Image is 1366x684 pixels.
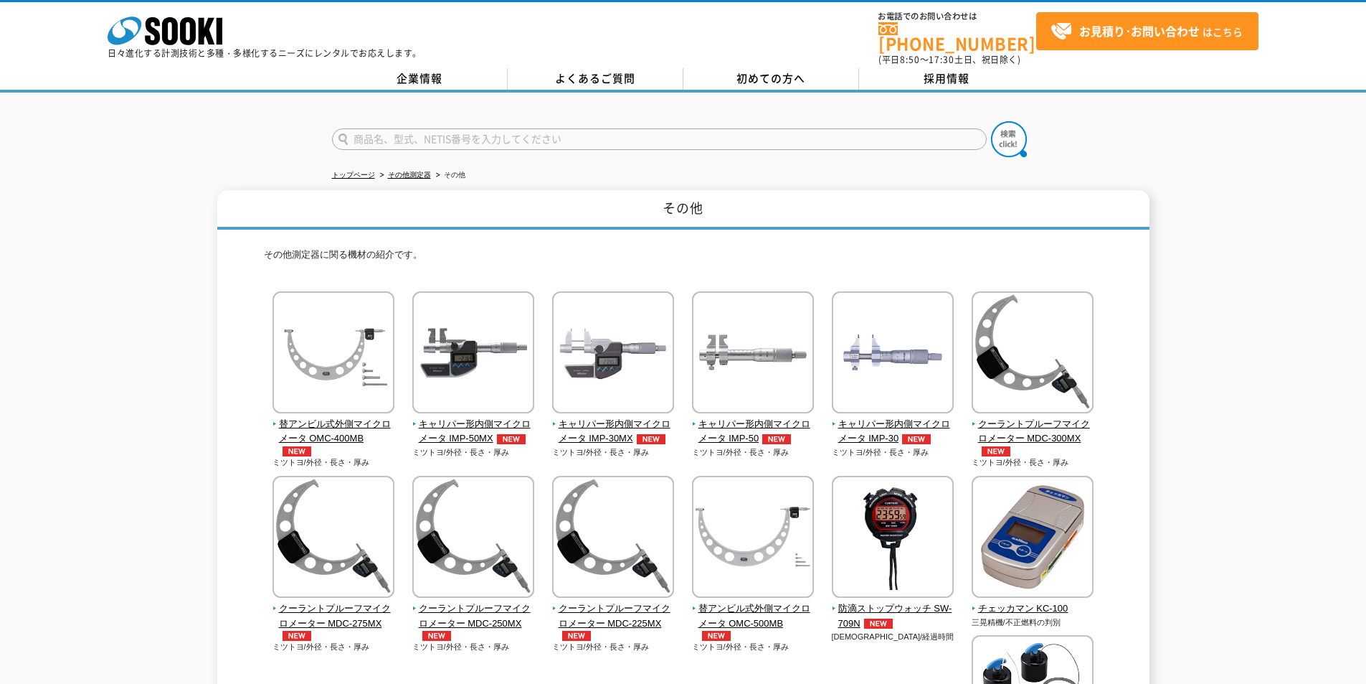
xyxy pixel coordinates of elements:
p: [DEMOGRAPHIC_DATA]/経過時間 [832,631,954,643]
img: キャリパー形内側マイクロメータ IMP-50 [692,291,814,417]
img: チェッカマン KC-100 [972,476,1094,601]
img: NEW [419,631,455,641]
p: ミツトヨ/外径・長さ・厚み [272,641,395,653]
p: その他測定器に関る機材の紹介です。 [264,248,1103,270]
input: 商品名、型式、NETIS番号を入力してください [332,128,987,150]
a: 初めての方へ [683,68,859,90]
img: クーラントプルーフマイクロメーター MDC-225MX [552,476,674,601]
span: クーラントプルーフマイクロメーター MDC-300MX [972,417,1094,457]
a: [PHONE_NUMBER] [878,22,1036,52]
span: 8:50 [900,53,920,66]
a: よくあるご質問 [508,68,683,90]
a: キャリパー形内側マイクロメータ IMP-50NEW [692,403,815,446]
img: キャリパー形内側マイクロメータ IMP-30MX [552,291,674,417]
a: 防滴ストップウォッチ SW-709NNEW [832,588,954,631]
span: クーラントプルーフマイクロメーター MDC-250MX [412,601,535,642]
li: その他 [433,168,465,183]
h1: その他 [217,190,1149,230]
span: チェッカマン KC-100 [972,601,1094,617]
a: お見積り･お問い合わせはこちら [1036,12,1258,50]
a: キャリパー形内側マイクロメータ IMP-30MXNEW [552,403,675,446]
span: 初めての方へ [736,70,805,86]
a: キャリパー形内側マイクロメータ IMP-50MXNEW [412,403,535,446]
img: キャリパー形内側マイクロメータ IMP-50MX [412,291,534,417]
img: NEW [559,631,594,641]
img: 防滴ストップウォッチ SW-709N [832,476,954,601]
span: クーラントプルーフマイクロメーター MDC-275MX [272,601,395,642]
p: ミツトヨ/外径・長さ・厚み [972,456,1094,469]
a: 替アンビル式外側マイクロメータ OMC-500MBNEW [692,588,815,641]
span: はこちら [1050,21,1243,42]
span: 防滴ストップウォッチ SW-709N [832,601,954,632]
p: 日々進化する計測技術と多種・多様化するニーズにレンタルでお応えします。 [108,49,422,57]
a: クーラントプルーフマイクロメーター MDC-225MXNEW [552,588,675,641]
p: ミツトヨ/外径・長さ・厚み [692,641,815,653]
img: クーラントプルーフマイクロメーター MDC-275MX [272,476,394,601]
img: NEW [493,434,529,444]
a: トップページ [332,171,375,179]
a: 企業情報 [332,68,508,90]
img: クーラントプルーフマイクロメーター MDC-300MX [972,291,1094,417]
img: NEW [860,619,896,629]
p: ミツトヨ/外径・長さ・厚み [272,456,395,469]
span: キャリパー形内側マイクロメータ IMP-50 [692,417,815,447]
p: ミツトヨ/外径・長さ・厚み [412,446,535,459]
a: 替アンビル式外側マイクロメータ OMC-400MBNEW [272,403,395,456]
a: その他測定器 [388,171,431,179]
img: NEW [698,631,734,641]
img: クーラントプルーフマイクロメーター MDC-250MX [412,476,534,601]
span: 替アンビル式外側マイクロメータ OMC-500MB [692,601,815,642]
p: ミツトヨ/外径・長さ・厚み [552,446,675,459]
img: NEW [633,434,669,444]
span: キャリパー形内側マイクロメータ IMP-50MX [412,417,535,447]
img: NEW [978,446,1014,456]
span: 替アンビル式外側マイクロメータ OMC-400MB [272,417,395,457]
p: 三晃精機/不正燃料の判別 [972,617,1094,629]
span: クーラントプルーフマイクロメーター MDC-225MX [552,601,675,642]
a: チェッカマン KC-100 [972,588,1094,617]
a: キャリパー形内側マイクロメータ IMP-30NEW [832,403,954,446]
a: 採用情報 [859,68,1035,90]
img: 替アンビル式外側マイクロメータ OMC-500MB [692,476,814,601]
span: (平日 ～ 土日、祝日除く) [878,53,1020,66]
span: 17:30 [929,53,954,66]
strong: お見積り･お問い合わせ [1079,22,1200,39]
span: キャリパー形内側マイクロメータ IMP-30MX [552,417,675,447]
a: クーラントプルーフマイクロメーター MDC-250MXNEW [412,588,535,641]
img: 替アンビル式外側マイクロメータ OMC-400MB [272,291,394,417]
p: ミツトヨ/外径・長さ・厚み [552,641,675,653]
img: NEW [759,434,795,444]
p: ミツトヨ/外径・長さ・厚み [832,446,954,459]
span: お電話でのお問い合わせは [878,12,1036,21]
img: NEW [279,446,315,456]
p: ミツトヨ/外径・長さ・厚み [412,641,535,653]
img: btn_search.png [991,121,1027,157]
a: クーラントプルーフマイクロメーター MDC-300MXNEW [972,403,1094,456]
img: NEW [279,631,315,641]
img: NEW [898,434,934,444]
span: キャリパー形内側マイクロメータ IMP-30 [832,417,954,447]
p: ミツトヨ/外径・長さ・厚み [692,446,815,459]
a: クーラントプルーフマイクロメーター MDC-275MXNEW [272,588,395,641]
img: キャリパー形内側マイクロメータ IMP-30 [832,291,954,417]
